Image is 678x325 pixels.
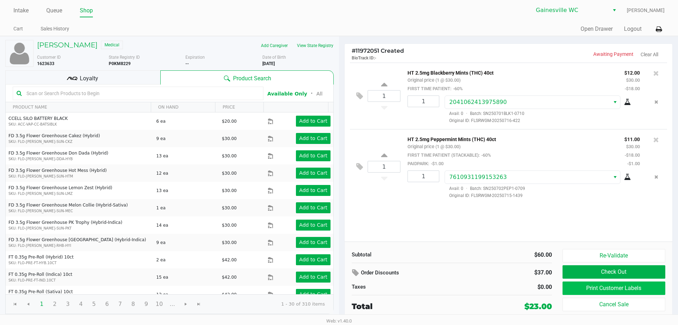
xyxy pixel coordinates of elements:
div: Subtotal [352,251,447,259]
span: Medical [101,41,123,49]
span: [PERSON_NAME] [627,7,665,14]
p: SKU: FLO-[PERSON_NAME]-SUN-PKT [8,226,150,231]
app-button-loader: Add to Cart [299,153,327,158]
button: Add Caregiver [256,40,292,51]
div: Order Discounts [352,267,482,279]
a: Queue [46,6,62,16]
button: Add to Cart [296,150,331,161]
app-button-loader: Add to Cart [299,239,327,245]
button: Check Out [563,265,665,279]
span: Page 4 [74,297,88,311]
span: Page 3 [61,297,75,311]
span: $20.00 [222,119,237,124]
span: Product Search [233,74,271,83]
span: $30.00 [222,171,237,176]
app-button-loader: Add to Cart [299,222,327,228]
button: Add to Cart [296,133,331,144]
b: 1623633 [37,61,54,66]
td: FT 0.35g Pre-Roll (Hybrid) 10ct [6,251,153,268]
button: Add to Cart [296,168,331,179]
kendo-pager-info: 1 - 30 of 310 items [211,301,325,308]
span: $30.00 [222,205,237,210]
span: $42.00 [222,257,237,262]
p: HT 2.5mg Blackberry Mints (THC) 40ct [408,68,614,76]
button: Add to Cart [296,185,331,196]
p: SKU: FLO-[PERSON_NAME]-DDA-HYB [8,156,150,162]
button: Open Drawer [581,25,613,33]
button: Select [609,4,619,17]
div: $60.00 [457,251,552,259]
td: 9 ea [153,234,219,251]
p: SKU: FLO-[PERSON_NAME]-SUN-CKZ [8,139,150,144]
span: Page 2 [48,297,61,311]
span: Avail: 0 Batch: SN250701BLK1-0710 [445,111,524,116]
span: Go to the previous page [25,301,31,307]
button: Remove the package from the orderLine [652,95,661,109]
button: Add to Cart [296,116,331,127]
td: 6 ea [153,112,219,130]
span: Go to the first page [8,297,22,311]
p: SKU: FLO-[PERSON_NAME]-RHB-HYI [8,243,150,248]
span: Expiration [185,55,205,60]
td: FD 3.5g Flower Greenhouse [GEOGRAPHIC_DATA] (Hybrid-Indica) [6,234,153,251]
span: Page 5 [87,297,101,311]
div: Total [352,301,478,312]
app-button-loader: Add to Cart [299,170,327,176]
th: PRODUCT NAME [6,102,151,112]
span: Page 10 [153,297,166,311]
span: Page 9 [139,297,153,311]
td: CCELL SILO BATTERY BLACK [6,112,153,130]
app-button-loader: Add to Cart [299,291,327,297]
span: 7610931199153263 [449,174,507,180]
span: Go to the next page [183,301,189,307]
span: Avail: 0 Batch: SN250702PEP1-0709 [445,186,525,191]
app-button-loader: Add to Cart [299,274,327,280]
button: Logout [624,25,642,33]
span: $30.00 [222,153,237,158]
p: SKU: FLO-[PERSON_NAME]-SUN-MEC [8,208,150,214]
p: Awaiting Payment [509,51,634,58]
td: FT 0.35g Pre-Roll (Indica) 10ct [6,268,153,286]
td: FD 3.5g Flower Greenhouse Lemon Zest (Hybrid) [6,182,153,199]
td: 13 ea [153,182,219,199]
span: Date of Birth [262,55,286,60]
td: FT 0.35g Pre-Roll (Sativa) 10ct [6,286,153,303]
div: Taxes [352,283,447,291]
span: Gainesville WC [536,6,605,14]
td: 15 ea [153,268,219,286]
button: Re-Validate [563,249,665,262]
span: Original ID: FLSRWGM-20250715-1439 [445,192,640,199]
span: ᛫ [307,90,316,97]
div: $0.00 [457,283,552,291]
button: Clear All [641,51,658,58]
td: 9 ea [153,130,219,147]
app-button-loader: Add to Cart [299,118,327,124]
span: -60% [480,152,491,158]
small: Original price (1 @ $30.00) [408,77,460,83]
p: SKU: FLO-PRE-FT-HYB.10CT [8,260,150,266]
span: $42.00 [222,275,237,280]
p: SKU: FLO-PRE-FT-IND.10CT [8,278,150,283]
b: P0KM8229 [109,61,131,66]
span: Web: v1.40.0 [326,318,352,324]
button: Select [610,171,620,184]
a: Cart [13,24,23,33]
small: $30.00 [626,144,640,149]
td: 1 ea [153,199,219,216]
button: Cancel Sale [563,298,665,311]
input: Scan or Search Products to Begin [24,88,260,99]
span: Page 6 [100,297,114,311]
td: FD 3.5g Flower Greenhouse Cakez (Hybrid) [6,130,153,147]
span: Customer ID [37,55,61,60]
span: State Registry ID [109,55,140,60]
span: Loyalty [80,74,98,83]
span: $30.00 [222,136,237,141]
td: FD 3.5g Flower Greenhouse Hot Mess (Hybrid) [6,164,153,182]
td: FD 3.5g Flower Greenhouse Melon Collie (Hybrid-Sativa) [6,199,153,216]
span: -60% [451,86,463,91]
span: 2041062413975890 [449,99,507,105]
small: -$18.00 [625,86,640,91]
span: Page 7 [113,297,127,311]
button: Add to Cart [296,254,331,265]
p: $12.00 [624,68,640,76]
